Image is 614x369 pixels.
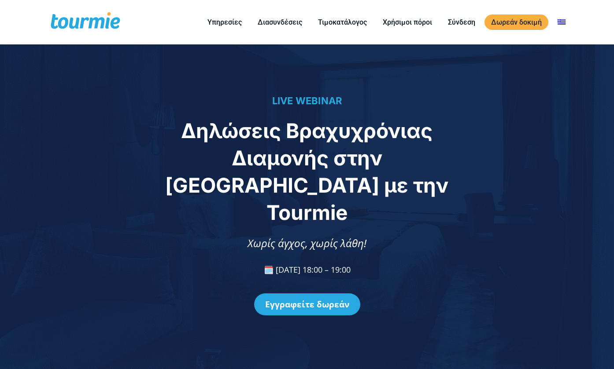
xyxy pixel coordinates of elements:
[272,95,342,106] span: LIVE WEBINAR
[264,264,351,275] span: 🗓️ [DATE] 18:00 – 19:00
[254,293,360,315] a: Εγγραφείτε δωρεάν
[551,17,572,28] a: Αλλαγή σε
[311,17,374,28] a: Τιμοκατάλογος
[441,17,482,28] a: Σύνδεση
[165,118,448,225] span: Δηλώσεις Βραχυχρόνιας Διαμονής στην [GEOGRAPHIC_DATA] με την Tourmie
[485,15,548,30] a: Δωρεάν δοκιμή
[251,17,309,28] a: Διασυνδέσεις
[248,236,366,250] span: Χωρίς άγχος, χωρίς λάθη!
[376,17,439,28] a: Χρήσιμοι πόροι
[201,17,248,28] a: Υπηρεσίες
